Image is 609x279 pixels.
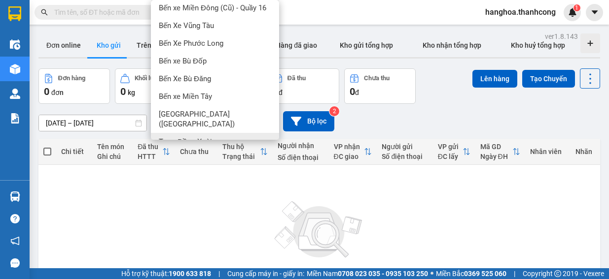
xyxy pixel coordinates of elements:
[329,106,339,116] sup: 2
[307,268,428,279] span: Miền Nam
[10,236,20,246] span: notification
[121,268,211,279] span: Hỗ trợ kỹ thuật:
[10,39,20,50] img: warehouse-icon
[38,33,89,57] button: Đơn online
[41,9,48,16] span: search
[554,270,561,277] span: copyright
[530,148,566,155] div: Nhân viên
[97,153,128,160] div: Ghi chú
[268,68,339,104] button: Đã thu0đ
[279,89,283,96] span: đ
[138,143,162,151] div: Đã thu
[475,139,525,165] th: Toggle SortBy
[480,143,512,151] div: Mã GD
[590,8,599,17] span: caret-down
[120,86,126,97] span: 0
[180,148,213,155] div: Chưa thu
[54,7,171,18] input: Tìm tên, số ĐT hoặc mã đơn
[222,143,260,151] div: Thu hộ
[472,70,517,88] button: Lên hàng
[159,56,207,66] span: Bến xe Bù Đốp
[423,41,481,49] span: Kho nhận tổng hợp
[270,195,368,264] img: svg+xml;base64,PHN2ZyBjbGFzcz0ibGlzdC1wbHVnX19zdmciIHhtbG5zPSJodHRwOi8vd3d3LnczLm9yZy8yMDAwL3N2Zy...
[278,142,323,150] div: Người nhận
[10,258,20,268] span: message
[433,139,475,165] th: Toggle SortBy
[39,115,146,131] input: Select a date range.
[217,139,273,165] th: Toggle SortBy
[159,38,223,48] span: Bến Xe Phước Long
[51,89,64,96] span: đơn
[438,143,463,151] div: VP gửi
[464,270,506,278] strong: 0369 525 060
[159,137,212,147] span: Trạm Đồng Xoài
[480,153,512,160] div: Ngày ĐH
[159,92,212,101] span: Bến xe Miền Tây
[338,270,428,278] strong: 0708 023 035 - 0935 103 250
[159,109,275,129] span: [GEOGRAPHIC_DATA] ([GEOGRAPHIC_DATA])
[218,268,220,279] span: |
[545,31,578,42] div: ver 1.8.143
[329,139,377,165] th: Toggle SortBy
[115,68,186,104] button: Khối lượng0kg
[575,4,578,11] span: 1
[38,68,110,104] button: Đơn hàng0đơn
[135,75,165,82] div: Khối lượng
[159,74,211,84] span: Bến Xe Bù Đăng
[438,153,463,160] div: ĐC lấy
[522,70,575,88] button: Tạo Chuyến
[10,113,20,124] img: solution-icon
[278,154,323,161] div: Số điện thoại
[344,68,416,104] button: Chưa thu0đ
[568,8,577,17] img: icon-new-feature
[334,153,364,160] div: ĐC giao
[382,143,428,151] div: Người gửi
[355,89,359,96] span: đ
[575,148,595,155] div: Nhãn
[89,33,129,57] button: Kho gửi
[430,272,433,276] span: ⚪️
[10,214,20,223] span: question-circle
[133,139,175,165] th: Toggle SortBy
[8,6,21,21] img: logo-vxr
[514,268,515,279] span: |
[511,41,565,49] span: Kho huỷ tổng hợp
[10,89,20,99] img: warehouse-icon
[276,268,362,276] div: Không có đơn hàng nào.
[364,75,390,82] div: Chưa thu
[350,86,355,97] span: 0
[268,33,325,57] button: Hàng đã giao
[10,191,20,202] img: warehouse-icon
[586,4,603,21] button: caret-down
[573,4,580,11] sup: 1
[129,33,168,57] button: Trên xe
[222,153,260,160] div: Trạng thái
[283,111,334,131] button: Bộ lọc
[287,75,306,82] div: Đã thu
[159,3,266,13] span: Bến xe Miền Đông (Cũ) - Quầy 16
[382,153,428,160] div: Số điện thoại
[138,153,162,160] div: HTTT
[436,268,506,279] span: Miền Bắc
[227,268,304,279] span: Cung cấp máy in - giấy in:
[44,86,49,97] span: 0
[477,6,564,18] span: hanghoa.thanhcong
[580,33,600,53] div: Tạo kho hàng mới
[159,21,214,31] span: Bến Xe Vũng Tàu
[58,75,85,82] div: Đơn hàng
[128,89,135,96] span: kg
[10,64,20,74] img: warehouse-icon
[340,41,393,49] span: Kho gửi tổng hợp
[97,143,128,151] div: Tên món
[334,143,364,151] div: VP nhận
[169,270,211,278] strong: 1900 633 818
[61,148,87,155] div: Chi tiết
